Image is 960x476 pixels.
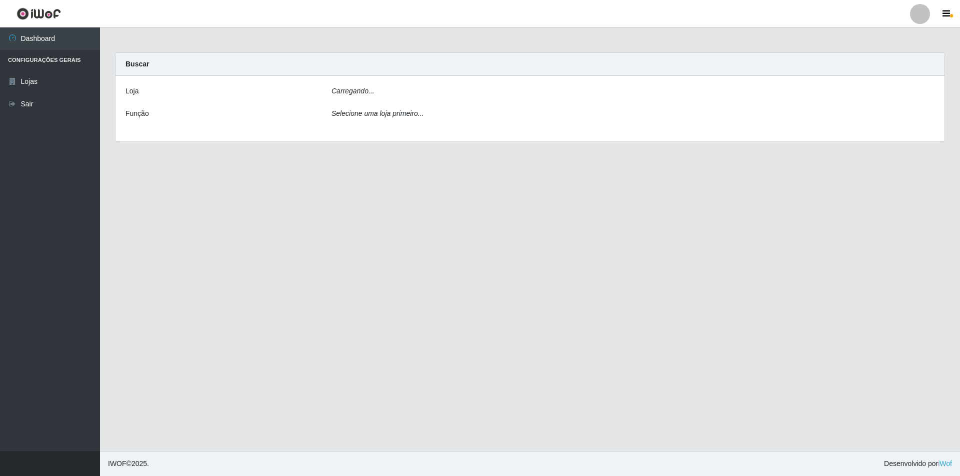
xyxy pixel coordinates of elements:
span: IWOF [108,460,126,468]
i: Selecione uma loja primeiro... [331,109,423,117]
span: © 2025 . [108,459,149,469]
span: Desenvolvido por [884,459,952,469]
i: Carregando... [331,87,374,95]
strong: Buscar [125,60,149,68]
img: CoreUI Logo [16,7,61,20]
a: iWof [938,460,952,468]
label: Loja [125,86,138,96]
label: Função [125,108,149,119]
